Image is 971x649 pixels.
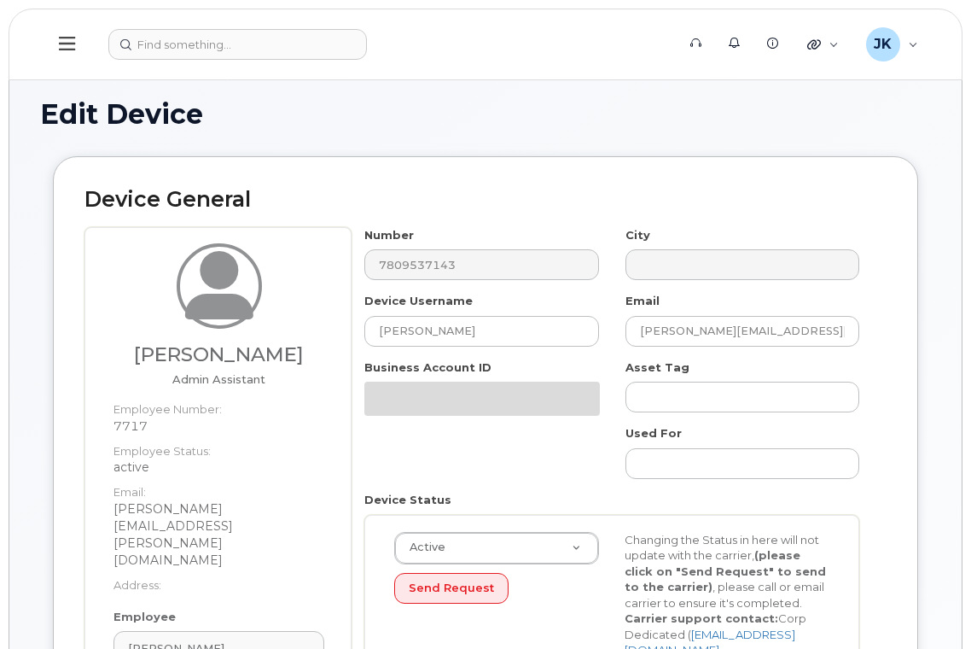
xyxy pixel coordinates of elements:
dt: Employee Status: [113,435,324,459]
label: Employee [113,609,176,625]
dt: Email: [113,476,324,500]
dd: active [113,459,324,476]
label: Used For [625,425,682,441]
dd: [PERSON_NAME][EMAIL_ADDRESS][PERSON_NAME][DOMAIN_NAME] [113,500,324,569]
dd: 7717 [113,418,324,435]
span: Active [399,540,445,555]
a: Active [395,533,598,564]
h3: [PERSON_NAME] [113,344,324,365]
label: Asset Tag [625,360,689,376]
strong: (please click on "Send Request" to send to the carrier) [625,548,826,593]
label: Business Account ID [364,360,491,376]
h2: Device General [84,188,887,212]
dt: Employee Number: [113,393,324,418]
label: Device Status [364,492,451,508]
h1: Edit Device [40,99,931,129]
label: Number [364,227,414,243]
button: Send Request [394,573,509,605]
label: Device Username [364,293,473,309]
label: Email [625,293,660,309]
strong: Carrier support contact: [625,611,778,625]
span: Job title [172,372,265,386]
dt: Address: [113,569,324,593]
label: City [625,227,650,243]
